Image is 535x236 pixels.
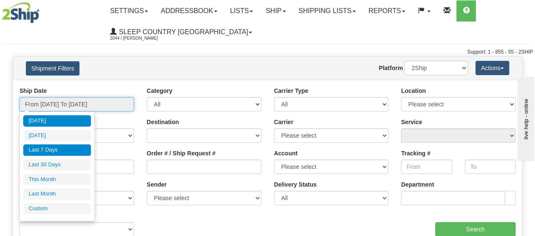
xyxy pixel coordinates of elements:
input: To [465,160,516,174]
button: Shipment Filters [26,61,80,76]
label: Service [401,118,422,126]
a: Reports [362,0,412,22]
li: [DATE] [23,115,91,127]
a: Ship [259,0,292,22]
li: This Month [23,174,91,185]
a: Shipping lists [292,0,362,22]
span: 2044 / [PERSON_NAME] [110,34,173,43]
label: Ship Date [19,87,47,95]
label: Sender [147,180,167,189]
a: Addressbook [154,0,224,22]
div: Support: 1 - 855 - 55 - 2SHIP [2,49,533,56]
label: Delivery Status [274,180,317,189]
input: From [401,160,452,174]
li: Last Month [23,188,91,200]
div: live help - online [6,7,78,14]
a: Sleep Country [GEOGRAPHIC_DATA] 2044 / [PERSON_NAME] [104,22,258,43]
label: Account [274,149,298,157]
li: Last 30 Days [23,159,91,171]
label: Order # / Ship Request # [147,149,216,157]
img: logo2044.jpg [2,2,39,23]
li: [DATE] [23,130,91,141]
label: Location [401,87,425,95]
label: Platform [379,64,403,72]
label: Carrier [274,118,294,126]
iframe: chat widget [516,75,534,161]
li: Last 7 Days [23,144,91,156]
a: Lists [224,0,259,22]
button: Actions [475,61,509,75]
label: Department [401,180,434,189]
label: Carrier Type [274,87,308,95]
li: Custom [23,203,91,214]
label: Tracking # [401,149,430,157]
label: Category [147,87,173,95]
label: Destination [147,118,179,126]
a: Settings [104,0,154,22]
span: Sleep Country [GEOGRAPHIC_DATA] [117,28,248,35]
